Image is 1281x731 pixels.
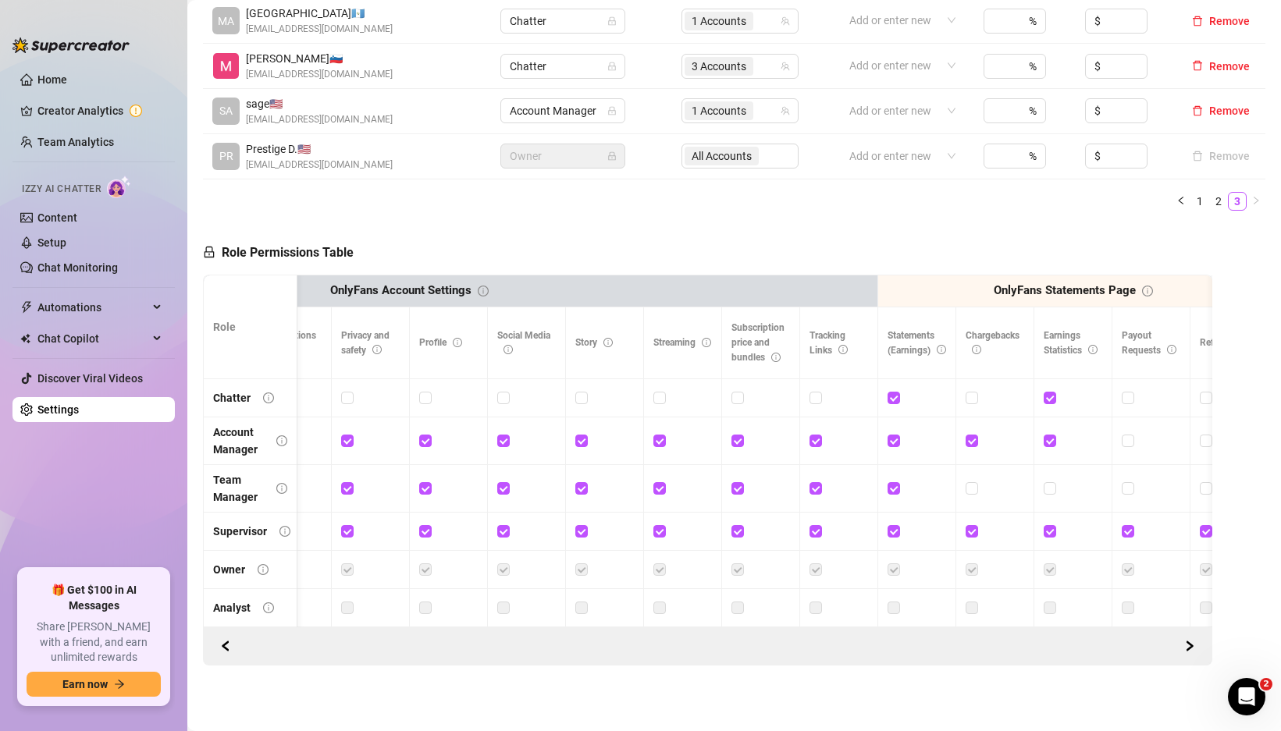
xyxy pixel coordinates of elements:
[692,102,746,119] span: 1 Accounts
[1192,60,1203,71] span: delete
[510,144,616,168] span: Owner
[246,5,393,22] span: [GEOGRAPHIC_DATA] 🇬🇹
[1190,192,1209,211] li: 1
[607,151,617,161] span: lock
[37,372,143,385] a: Discover Viral Videos
[1209,15,1250,27] span: Remove
[246,22,393,37] span: [EMAIL_ADDRESS][DOMAIN_NAME]
[219,102,233,119] span: SA
[702,338,711,347] span: info-circle
[37,211,77,224] a: Content
[372,345,382,354] span: info-circle
[937,345,946,354] span: info-circle
[1191,193,1208,210] a: 1
[213,523,267,540] div: Supervisor
[213,424,264,458] div: Account Manager
[607,106,617,115] span: lock
[246,50,393,67] span: [PERSON_NAME] 🇸🇮
[27,672,161,697] button: Earn nowarrow-right
[62,678,108,690] span: Earn now
[1088,345,1098,354] span: info-circle
[204,275,297,379] th: Role
[213,599,251,616] div: Analyst
[20,333,30,344] img: Chat Copilot
[218,12,234,30] span: MA
[220,641,231,651] span: left
[246,158,393,172] span: [EMAIL_ADDRESS][DOMAIN_NAME]
[972,345,981,354] span: info-circle
[781,62,790,71] span: team
[653,337,711,348] span: Streaming
[263,392,274,403] span: info-circle
[37,326,148,351] span: Chat Copilot
[1044,330,1098,356] span: Earnings Statistics
[37,136,114,148] a: Team Analytics
[37,261,118,274] a: Chat Monitoring
[685,57,753,76] span: 3 Accounts
[1186,57,1256,76] button: Remove
[781,16,790,26] span: team
[22,182,101,197] span: Izzy AI Chatter
[607,62,617,71] span: lock
[1122,330,1176,356] span: Payout Requests
[213,53,239,79] img: Miha janzevic
[504,345,513,354] span: info-circle
[510,55,616,78] span: Chatter
[1209,105,1250,117] span: Remove
[771,353,781,362] span: info-circle
[888,330,946,356] span: Statements (Earnings)
[213,633,238,658] button: Scroll Forward
[1192,105,1203,116] span: delete
[1251,196,1261,205] span: right
[731,322,785,363] span: Subscription price and bundles
[966,330,1019,356] span: Chargebacks
[246,140,393,158] span: Prestige D. 🇺🇸
[1209,60,1250,73] span: Remove
[1186,101,1256,120] button: Remove
[1247,192,1265,211] button: right
[607,16,617,26] span: lock
[1260,678,1272,690] span: 2
[219,147,233,165] span: PR
[1247,192,1265,211] li: Next Page
[1176,196,1186,205] span: left
[37,73,67,86] a: Home
[107,176,131,198] img: AI Chatter
[27,583,161,613] span: 🎁 Get $100 in AI Messages
[1186,12,1256,30] button: Remove
[685,12,753,30] span: 1 Accounts
[246,95,393,112] span: sage 🇺🇸
[246,112,393,127] span: [EMAIL_ADDRESS][DOMAIN_NAME]
[1209,192,1228,211] li: 2
[1200,337,1252,348] span: Referrals
[27,619,161,665] span: Share [PERSON_NAME] with a friend, and earn unlimited rewards
[20,301,33,314] span: thunderbolt
[37,98,162,123] a: Creator Analytics exclamation-circle
[692,12,746,30] span: 1 Accounts
[341,330,390,356] span: Privacy and safety
[1228,678,1265,715] iframe: Intercom live chat
[279,526,290,537] span: info-circle
[1167,345,1176,354] span: info-circle
[37,403,79,416] a: Settings
[838,345,848,354] span: info-circle
[453,338,462,347] span: info-circle
[994,283,1136,297] strong: OnlyFans Statements Page
[603,338,613,347] span: info-circle
[419,337,462,348] span: Profile
[114,679,125,690] span: arrow-right
[478,286,489,296] span: info-circle
[37,295,148,320] span: Automations
[810,330,848,356] span: Tracking Links
[1177,633,1202,658] button: Scroll Backward
[1186,147,1256,165] button: Remove
[685,101,753,120] span: 1 Accounts
[1142,286,1153,296] span: info-circle
[213,561,245,578] div: Owner
[781,106,790,115] span: team
[276,483,287,494] span: info-circle
[203,243,354,262] h5: Role Permissions Table
[1229,193,1246,210] a: 3
[510,9,616,33] span: Chatter
[1228,192,1247,211] li: 3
